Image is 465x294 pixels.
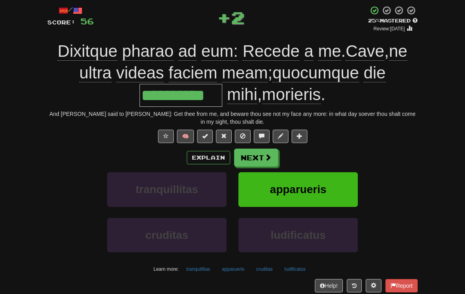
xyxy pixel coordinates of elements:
[216,130,232,143] button: Reset to 0% Mastered (alt+r)
[58,42,407,82] span: . , ;
[254,130,270,143] button: Discuss sentence (alt+u)
[116,63,164,82] span: videas
[79,63,112,82] span: ultra
[178,42,197,61] span: ad
[368,17,418,24] div: Mastered
[47,19,76,26] span: Score:
[217,6,231,29] span: +
[47,6,94,15] div: /
[234,149,278,167] button: Next
[47,110,418,126] div: And [PERSON_NAME] said to [PERSON_NAME]: Get thee from me, and beware thou see not my face any mo...
[122,42,174,61] span: pharao
[145,229,188,241] span: cruditas
[197,130,213,143] button: Set this sentence to 100% Mastered (alt+m)
[385,279,418,292] button: Report
[364,63,386,82] span: die
[262,85,321,104] span: morieris
[231,7,245,27] span: 2
[154,266,179,272] small: Learn more:
[136,183,198,195] span: tranquillitas
[158,130,174,143] button: Favorite sentence (alt+f)
[80,16,94,26] span: 56
[238,172,358,207] button: apparueris
[389,42,407,61] span: ne
[58,42,117,61] span: Dixitque
[315,279,343,292] button: Help!
[243,42,300,61] span: Recede
[187,151,230,164] button: Explain
[222,63,268,82] span: meam
[346,42,384,61] span: Cave
[292,130,307,143] button: Add to collection (alt+a)
[272,63,359,82] span: quocumque
[304,42,313,61] span: a
[270,183,326,195] span: apparueris
[177,130,194,143] button: 🧠
[222,85,325,104] span: , .
[169,63,218,82] span: faciem
[182,263,215,275] button: tranquillitas
[218,263,249,275] button: apparueris
[235,130,251,143] button: Ignore sentence (alt+i)
[238,218,358,252] button: ludificatus
[280,263,310,275] button: ludificatus
[227,85,257,104] span: mihi
[318,42,341,61] span: me
[368,17,380,24] span: 25 %
[374,26,405,32] small: Review: [DATE]
[201,42,238,61] span: eum:
[107,218,227,252] button: cruditas
[347,279,362,292] button: Round history (alt+y)
[252,263,277,275] button: cruditas
[271,229,326,241] span: ludificatus
[273,130,288,143] button: Edit sentence (alt+d)
[107,172,227,207] button: tranquillitas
